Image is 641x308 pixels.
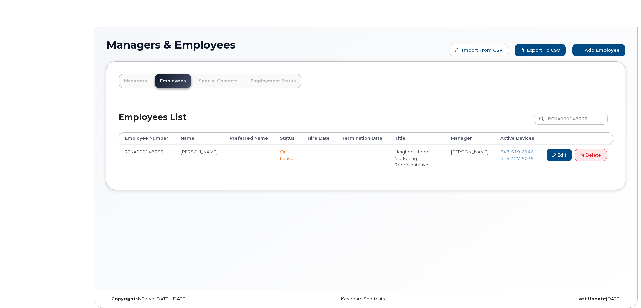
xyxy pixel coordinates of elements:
th: Status [274,132,302,144]
th: Employee Number [119,132,174,144]
span: 416 [500,156,534,161]
a: Keyboard Shortcuts [341,296,385,301]
td: [PERSON_NAME] [174,144,224,172]
strong: Copyright [111,296,135,301]
th: Preferred Name [224,132,274,144]
th: Termination Date [336,132,388,144]
a: Employment Status [245,74,301,88]
span: On-Leave [280,149,293,161]
a: Edit [547,149,572,161]
th: Active Devices [494,132,541,144]
th: Hire Date [302,132,336,144]
a: Employees [155,74,191,88]
td: REKA000148365 [119,144,174,172]
a: Add Employee [572,44,625,56]
td: Neighbourhood Marketing Representative [388,144,445,172]
div: MyServe [DATE]–[DATE] [106,296,279,302]
li: [PERSON_NAME] [451,149,488,155]
th: Name [174,132,224,144]
a: Delete [575,149,607,161]
div: [DATE] [452,296,625,302]
a: Managers [119,74,153,88]
h1: Managers & Employees [106,39,446,51]
a: Special Contacts [193,74,243,88]
th: Manager [445,132,494,144]
a: 4164275035 [500,156,534,161]
span: 519 [509,149,520,155]
span: 6146 [520,149,534,155]
strong: Last Update [576,296,606,301]
span: 427 [509,156,520,161]
span: 647 [500,149,534,155]
h2: Employees List [119,113,187,132]
a: 6475196146 [500,149,534,155]
a: Export to CSV [515,44,566,56]
form: Import from CSV [450,44,508,56]
th: Title [388,132,445,144]
span: 5035 [520,156,534,161]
